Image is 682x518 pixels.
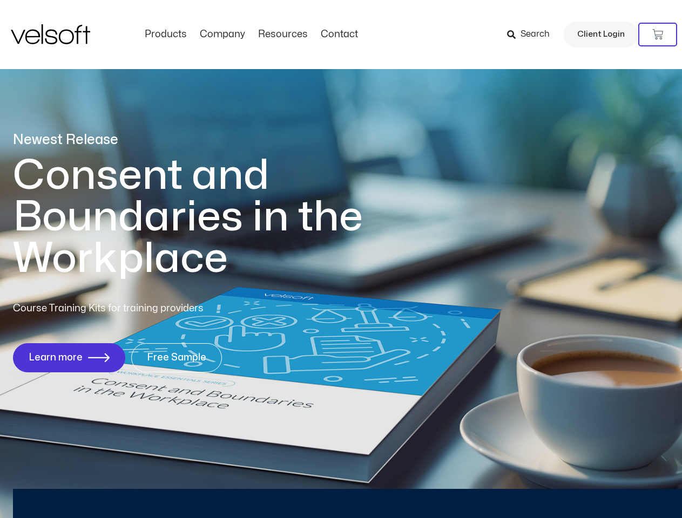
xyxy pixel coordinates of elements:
[13,155,407,280] h1: Consent and Boundaries in the Workplace
[252,29,314,40] a: ResourcesMenu Toggle
[507,25,557,44] a: Search
[11,24,90,44] img: Velsoft Training Materials
[521,28,550,42] span: Search
[13,131,407,149] p: Newest Release
[138,29,364,40] nav: Menu
[314,29,364,40] a: ContactMenu Toggle
[138,29,193,40] a: ProductsMenu Toggle
[131,343,222,372] a: Free Sample
[193,29,252,40] a: CompanyMenu Toggle
[147,352,206,363] span: Free Sample
[13,343,125,372] a: Learn more
[29,352,83,363] span: Learn more
[577,28,625,42] span: Client Login
[564,22,638,47] a: Client Login
[13,301,282,316] p: Course Training Kits for training providers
